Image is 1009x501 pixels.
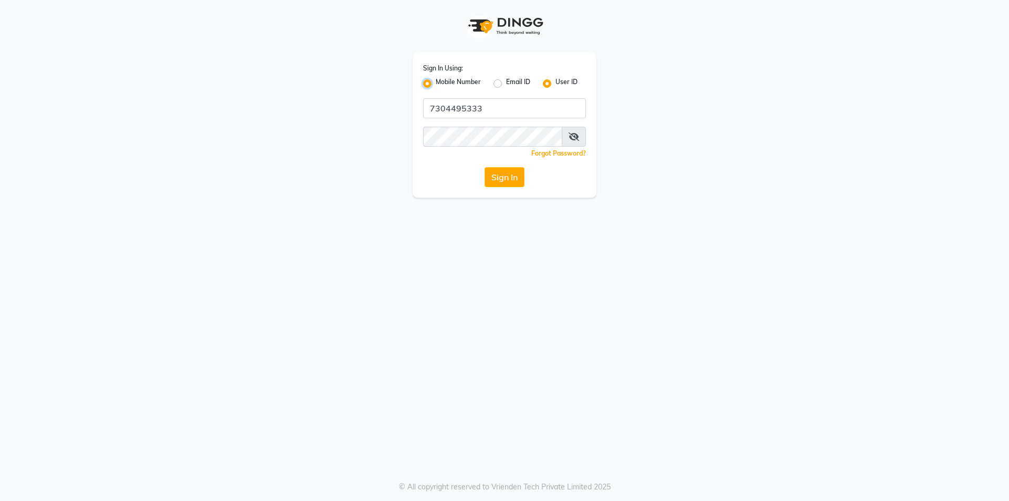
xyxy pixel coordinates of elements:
input: Username [423,127,562,147]
button: Sign In [485,167,524,187]
label: Email ID [506,77,530,90]
img: logo1.svg [462,11,547,42]
label: Mobile Number [436,77,481,90]
input: Username [423,98,586,118]
label: Sign In Using: [423,64,463,73]
a: Forgot Password? [531,149,586,157]
label: User ID [555,77,578,90]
